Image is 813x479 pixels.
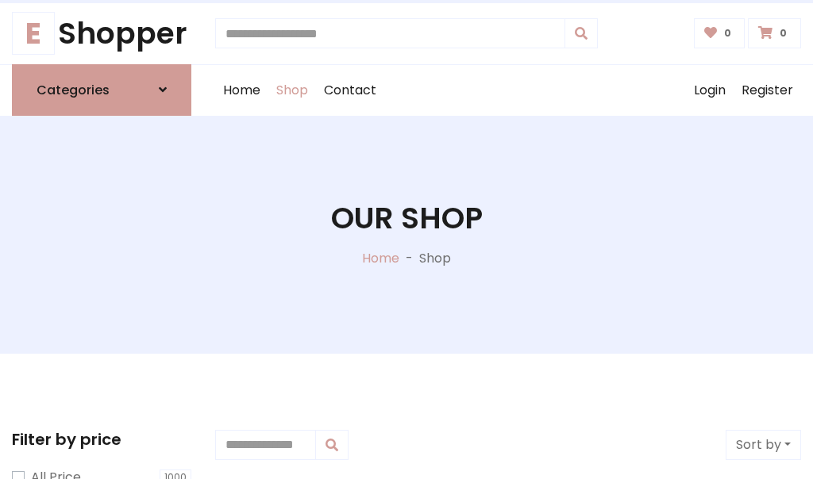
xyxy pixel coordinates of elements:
h1: Our Shop [331,201,483,236]
h1: Shopper [12,16,191,52]
a: 0 [694,18,746,48]
a: EShopper [12,16,191,52]
a: Shop [268,65,316,116]
a: 0 [748,18,801,48]
span: 0 [776,26,791,40]
p: Shop [419,249,451,268]
h5: Filter by price [12,430,191,449]
a: Register [734,65,801,116]
p: - [399,249,419,268]
a: Login [686,65,734,116]
span: 0 [720,26,735,40]
a: Categories [12,64,191,116]
button: Sort by [726,430,801,460]
a: Contact [316,65,384,116]
h6: Categories [37,82,110,98]
a: Home [362,249,399,267]
span: E [12,12,55,55]
a: Home [215,65,268,116]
